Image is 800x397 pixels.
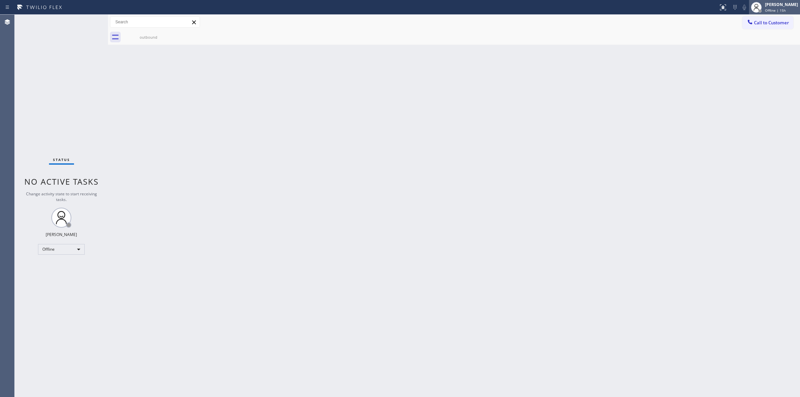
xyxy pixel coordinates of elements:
button: Mute [740,3,749,12]
span: Call to Customer [754,20,789,26]
div: [PERSON_NAME] [765,2,798,7]
span: Change activity state to start receiving tasks. [26,191,97,202]
div: Offline [38,244,85,255]
div: [PERSON_NAME] [46,232,77,237]
div: outbound [123,35,174,40]
span: Offline | 15h [765,8,786,13]
button: Call to Customer [742,16,793,29]
input: Search [110,17,200,27]
span: Status [53,157,70,162]
span: No active tasks [24,176,99,187]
